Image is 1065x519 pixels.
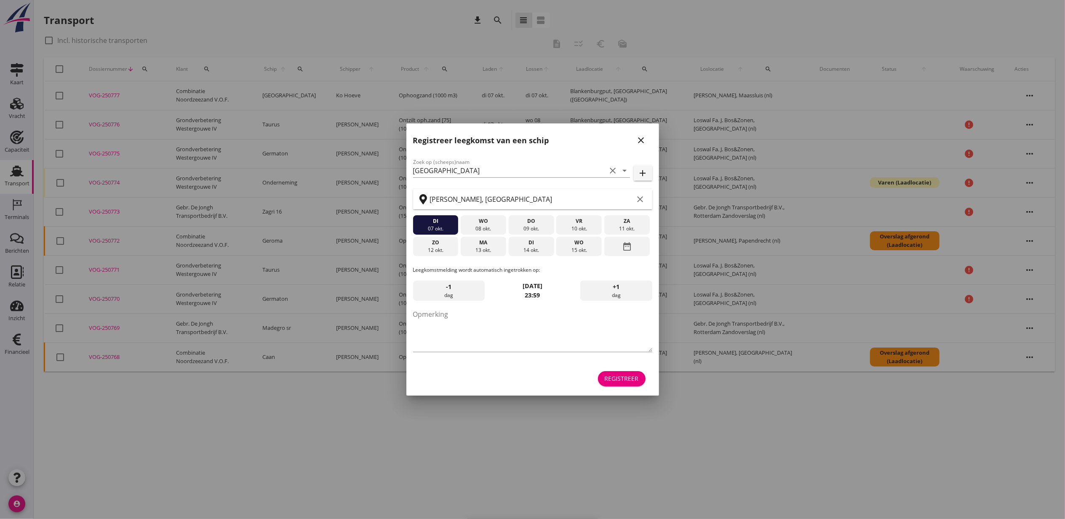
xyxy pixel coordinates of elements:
[606,225,648,233] div: 11 okt.
[463,246,504,254] div: 13 okt.
[415,217,456,225] div: di
[525,291,540,299] strong: 23:59
[446,282,451,292] span: -1
[463,225,504,233] div: 08 okt.
[580,281,652,301] div: dag
[463,239,504,246] div: ma
[510,239,552,246] div: di
[523,282,542,290] strong: [DATE]
[510,225,552,233] div: 09 okt.
[620,166,630,176] i: arrow_drop_down
[635,194,646,204] i: clear
[636,135,646,145] i: close
[430,193,634,206] input: Zoek op terminal of plaats
[463,217,504,225] div: wo
[606,217,648,225] div: za
[413,135,549,146] h2: Registreer leegkomst van een schip
[413,164,606,177] input: Zoek op (scheeps)naam
[605,374,639,383] div: Registreer
[598,371,646,386] button: Registreer
[558,225,600,233] div: 10 okt.
[415,246,456,254] div: 12 okt.
[510,217,552,225] div: do
[415,239,456,246] div: zo
[413,308,652,352] textarea: Opmerking
[622,239,632,254] i: date_range
[613,282,619,292] span: +1
[608,166,618,176] i: clear
[415,225,456,233] div: 07 okt.
[558,246,600,254] div: 15 okt.
[413,281,485,301] div: dag
[558,239,600,246] div: wo
[558,217,600,225] div: vr
[413,266,652,274] p: Leegkomstmelding wordt automatisch ingetrokken op:
[510,246,552,254] div: 14 okt.
[638,168,648,178] i: add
